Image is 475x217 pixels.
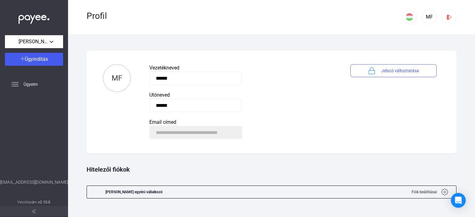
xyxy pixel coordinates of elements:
button: Fiók beállításai [404,186,456,198]
img: HU [406,13,413,21]
div: Open Intercom Messenger [451,193,466,208]
button: MF [103,64,131,92]
span: Ügyindítás [25,56,48,62]
img: lock-blue [368,67,375,74]
button: logout-red [442,10,456,24]
div: MF [424,13,434,21]
div: [PERSON_NAME] egyéni vállalkozó [105,186,163,198]
button: lock-blueJelszó változtatása [350,64,437,77]
span: Ügyeim [24,81,38,88]
span: Fiók beállításai [412,188,437,196]
button: [PERSON_NAME] egyéni vállalkozó [5,35,63,48]
div: Utóneved [149,91,332,99]
div: Email címed [149,119,332,126]
div: Vezetékneved [149,64,332,72]
img: arrow-double-left-grey.svg [32,210,36,213]
div: Hitelezői fiókok [87,156,456,182]
div: Profil [87,11,402,21]
span: MF [112,74,122,82]
button: HU [402,10,417,24]
img: gear.svg [441,188,448,196]
img: logout-red [446,14,452,20]
span: [PERSON_NAME] egyéni vállalkozó [19,38,49,45]
img: plus-white.svg [20,56,25,61]
img: list.svg [11,81,19,88]
strong: v2.10.0 [38,200,51,204]
span: Jelszó változtatása [381,67,419,74]
img: white-payee-white-dot.svg [19,11,49,24]
button: Ügyindítás [5,53,63,66]
button: MF [422,10,437,24]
